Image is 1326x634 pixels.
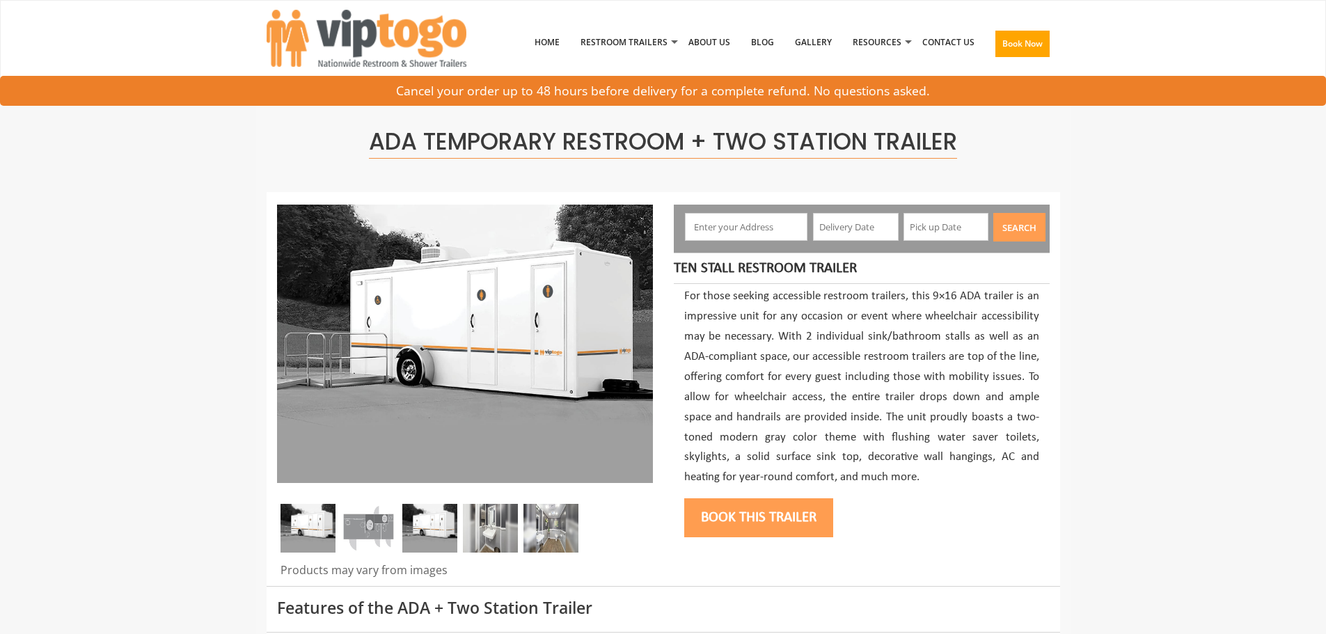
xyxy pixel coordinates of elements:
[277,205,653,483] img: Three restrooms out of which one ADA, one female and one male
[341,504,396,553] img: A detailed image of ADA +2 trailer floor plan
[267,10,466,67] img: VIPTOGO
[842,6,912,79] a: Resources
[281,504,336,553] img: Three restrooms out of which one ADA, one female and one male
[684,287,1039,488] p: For those seeking accessible restroom trailers, this 9×16 ADA trailer is an impressive unit for a...
[813,213,899,241] input: Delivery Date
[741,6,784,79] a: Blog
[903,213,989,241] input: Pick up Date
[684,498,833,537] button: Book this trailer
[369,125,957,159] span: ADA Temporary Restroom + Two Station Trailer
[784,6,842,79] a: Gallery
[678,6,741,79] a: About Us
[402,504,457,553] img: Three restrooms out of which one ADA, one female and one male
[277,562,653,586] div: Products may vary from images
[524,6,570,79] a: Home
[995,31,1050,57] button: Book Now
[674,260,1039,277] h4: Ten Stall Restroom Trailer
[912,6,985,79] a: Contact Us
[570,6,678,79] a: Restroom Trailers
[523,504,578,553] img: Inside view of ADA+2 in gray with one sink, stall and interior decorations
[685,213,807,241] input: Enter your Address
[985,6,1060,87] a: Book Now
[993,213,1045,241] button: Search
[463,504,518,553] img: Inside view of inside of ADA + 2 with luxury sink and mirror
[277,599,1050,617] h3: Features of the ADA + Two Station Trailer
